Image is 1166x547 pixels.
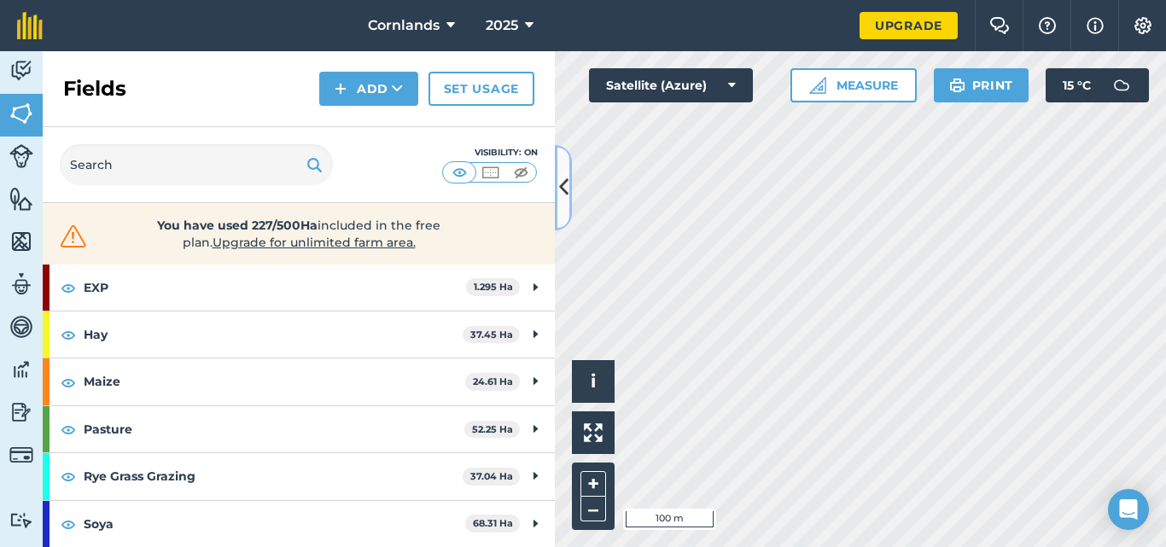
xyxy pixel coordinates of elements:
img: A cog icon [1133,17,1153,34]
a: Upgrade [860,12,958,39]
img: svg+xml;base64,PD94bWwgdmVyc2lvbj0iMS4wIiBlbmNvZGluZz0idXRmLTgiPz4KPCEtLSBHZW5lcmF0b3I6IEFkb2JlIE... [9,58,33,84]
img: Four arrows, one pointing top left, one top right, one bottom right and the last bottom left [584,423,603,442]
img: svg+xml;base64,PHN2ZyB4bWxucz0iaHR0cDovL3d3dy53My5vcmcvMjAwMC9zdmciIHdpZHRoPSI1MCIgaGVpZ2h0PSI0MC... [510,164,532,181]
strong: 68.31 Ha [473,517,513,529]
strong: 1.295 Ha [474,281,513,293]
img: svg+xml;base64,PD94bWwgdmVyc2lvbj0iMS4wIiBlbmNvZGluZz0idXRmLTgiPz4KPCEtLSBHZW5lcmF0b3I6IEFkb2JlIE... [9,314,33,340]
img: svg+xml;base64,PHN2ZyB4bWxucz0iaHR0cDovL3d3dy53My5vcmcvMjAwMC9zdmciIHdpZHRoPSIxOCIgaGVpZ2h0PSIyNC... [61,277,76,298]
button: Add [319,72,418,106]
strong: 37.45 Ha [470,329,513,340]
span: Upgrade for unlimited farm area. [213,235,416,250]
img: svg+xml;base64,PHN2ZyB4bWxucz0iaHR0cDovL3d3dy53My5vcmcvMjAwMC9zdmciIHdpZHRoPSI1NiIgaGVpZ2h0PSI2MC... [9,229,33,254]
span: 2025 [486,15,518,36]
img: svg+xml;base64,PHN2ZyB4bWxucz0iaHR0cDovL3d3dy53My5vcmcvMjAwMC9zdmciIHdpZHRoPSI1MCIgaGVpZ2h0PSI0MC... [449,164,470,181]
img: svg+xml;base64,PD94bWwgdmVyc2lvbj0iMS4wIiBlbmNvZGluZz0idXRmLTgiPz4KPCEtLSBHZW5lcmF0b3I6IEFkb2JlIE... [9,271,33,297]
img: svg+xml;base64,PD94bWwgdmVyc2lvbj0iMS4wIiBlbmNvZGluZz0idXRmLTgiPz4KPCEtLSBHZW5lcmF0b3I6IEFkb2JlIE... [9,357,33,382]
img: svg+xml;base64,PD94bWwgdmVyc2lvbj0iMS4wIiBlbmNvZGluZz0idXRmLTgiPz4KPCEtLSBHZW5lcmF0b3I6IEFkb2JlIE... [9,443,33,467]
span: included in the free plan . [117,217,481,251]
img: svg+xml;base64,PHN2ZyB4bWxucz0iaHR0cDovL3d3dy53My5vcmcvMjAwMC9zdmciIHdpZHRoPSIxOCIgaGVpZ2h0PSIyNC... [61,419,76,439]
button: + [580,471,606,497]
img: svg+xml;base64,PHN2ZyB4bWxucz0iaHR0cDovL3d3dy53My5vcmcvMjAwMC9zdmciIHdpZHRoPSIxOSIgaGVpZ2h0PSIyNC... [306,154,323,175]
span: i [591,370,596,392]
strong: Maize [84,358,465,404]
div: Open Intercom Messenger [1108,489,1149,530]
button: Satellite (Azure) [589,68,753,102]
div: Pasture52.25 Ha [43,406,555,452]
strong: Hay [84,311,463,358]
img: svg+xml;base64,PHN2ZyB4bWxucz0iaHR0cDovL3d3dy53My5vcmcvMjAwMC9zdmciIHdpZHRoPSIxNCIgaGVpZ2h0PSIyNC... [335,79,347,99]
img: A question mark icon [1037,17,1058,34]
img: Two speech bubbles overlapping with the left bubble in the forefront [989,17,1010,34]
span: Cornlands [368,15,440,36]
div: Soya68.31 Ha [43,501,555,547]
div: Maize24.61 Ha [43,358,555,404]
h2: Fields [63,75,126,102]
img: svg+xml;base64,PHN2ZyB4bWxucz0iaHR0cDovL3d3dy53My5vcmcvMjAwMC9zdmciIHdpZHRoPSI1MCIgaGVpZ2h0PSI0MC... [480,164,501,181]
strong: EXP [84,265,466,311]
strong: 24.61 Ha [473,375,513,387]
strong: Soya [84,501,465,547]
strong: 52.25 Ha [472,423,513,435]
img: svg+xml;base64,PD94bWwgdmVyc2lvbj0iMS4wIiBlbmNvZGluZz0idXRmLTgiPz4KPCEtLSBHZW5lcmF0b3I6IEFkb2JlIE... [9,399,33,425]
div: EXP1.295 Ha [43,265,555,311]
img: svg+xml;base64,PHN2ZyB4bWxucz0iaHR0cDovL3d3dy53My5vcmcvMjAwMC9zdmciIHdpZHRoPSIxOCIgaGVpZ2h0PSIyNC... [61,324,76,345]
strong: Pasture [84,406,464,452]
img: svg+xml;base64,PHN2ZyB4bWxucz0iaHR0cDovL3d3dy53My5vcmcvMjAwMC9zdmciIHdpZHRoPSIxOCIgaGVpZ2h0PSIyNC... [61,372,76,393]
img: svg+xml;base64,PHN2ZyB4bWxucz0iaHR0cDovL3d3dy53My5vcmcvMjAwMC9zdmciIHdpZHRoPSIxOCIgaGVpZ2h0PSIyNC... [61,514,76,534]
img: svg+xml;base64,PHN2ZyB4bWxucz0iaHR0cDovL3d3dy53My5vcmcvMjAwMC9zdmciIHdpZHRoPSIzMiIgaGVpZ2h0PSIzMC... [56,224,90,249]
img: Ruler icon [809,77,826,94]
a: You have used 227/500Haincluded in the free plan.Upgrade for unlimited farm area. [56,217,541,251]
img: svg+xml;base64,PHN2ZyB4bWxucz0iaHR0cDovL3d3dy53My5vcmcvMjAwMC9zdmciIHdpZHRoPSIxOCIgaGVpZ2h0PSIyNC... [61,466,76,486]
span: 15 ° C [1063,68,1091,102]
button: i [572,360,615,403]
img: svg+xml;base64,PD94bWwgdmVyc2lvbj0iMS4wIiBlbmNvZGluZz0idXRmLTgiPz4KPCEtLSBHZW5lcmF0b3I6IEFkb2JlIE... [9,144,33,168]
img: svg+xml;base64,PHN2ZyB4bWxucz0iaHR0cDovL3d3dy53My5vcmcvMjAwMC9zdmciIHdpZHRoPSIxNyIgaGVpZ2h0PSIxNy... [1087,15,1104,36]
button: Print [934,68,1029,102]
img: svg+xml;base64,PHN2ZyB4bWxucz0iaHR0cDovL3d3dy53My5vcmcvMjAwMC9zdmciIHdpZHRoPSI1NiIgaGVpZ2h0PSI2MC... [9,186,33,212]
div: Rye Grass Grazing37.04 Ha [43,453,555,499]
button: – [580,497,606,521]
strong: 37.04 Ha [470,470,513,482]
img: svg+xml;base64,PHN2ZyB4bWxucz0iaHR0cDovL3d3dy53My5vcmcvMjAwMC9zdmciIHdpZHRoPSI1NiIgaGVpZ2h0PSI2MC... [9,101,33,126]
strong: Rye Grass Grazing [84,453,463,499]
div: Visibility: On [442,146,538,160]
button: 15 °C [1046,68,1149,102]
input: Search [60,144,333,185]
img: svg+xml;base64,PD94bWwgdmVyc2lvbj0iMS4wIiBlbmNvZGluZz0idXRmLTgiPz4KPCEtLSBHZW5lcmF0b3I6IEFkb2JlIE... [1105,68,1139,102]
img: fieldmargin Logo [17,12,43,39]
a: Set usage [429,72,534,106]
strong: You have used 227/500Ha [157,218,318,233]
button: Measure [790,68,917,102]
img: svg+xml;base64,PD94bWwgdmVyc2lvbj0iMS4wIiBlbmNvZGluZz0idXRmLTgiPz4KPCEtLSBHZW5lcmF0b3I6IEFkb2JlIE... [9,512,33,528]
img: svg+xml;base64,PHN2ZyB4bWxucz0iaHR0cDovL3d3dy53My5vcmcvMjAwMC9zdmciIHdpZHRoPSIxOSIgaGVpZ2h0PSIyNC... [949,75,965,96]
div: Hay37.45 Ha [43,311,555,358]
